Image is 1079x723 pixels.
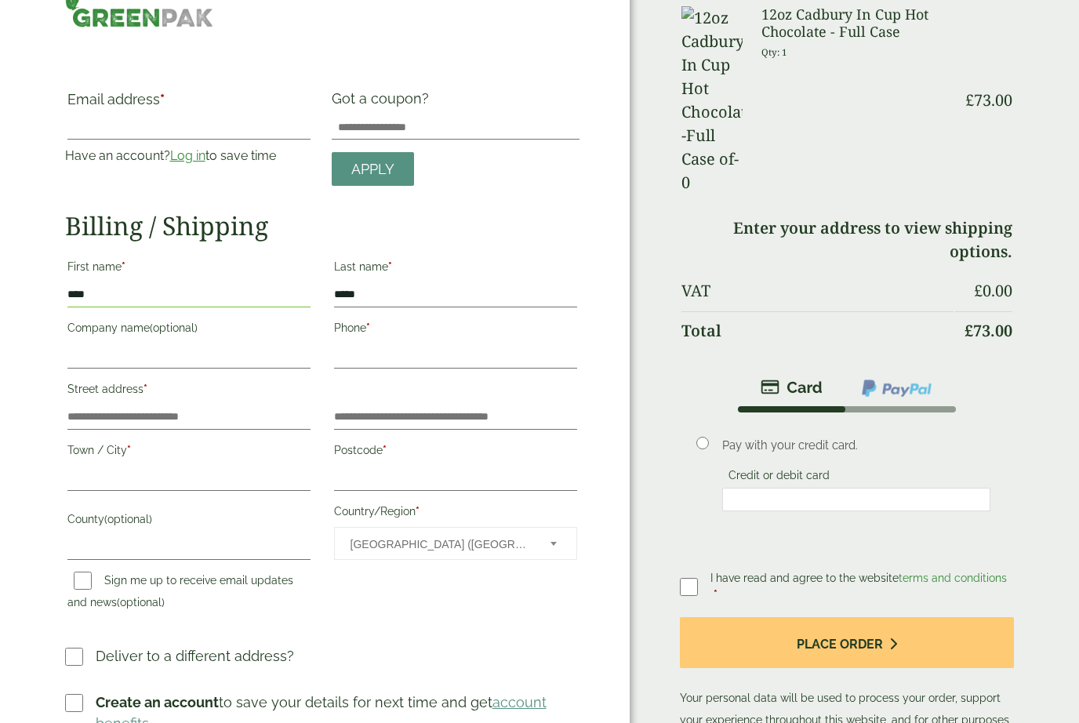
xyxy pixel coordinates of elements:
[144,383,147,395] abbr: required
[722,437,990,454] p: Pay with your credit card.
[334,439,577,466] label: Postcode
[899,572,1007,584] a: terms and conditions
[67,256,311,282] label: First name
[334,527,577,560] span: Country/Region
[67,574,293,613] label: Sign me up to receive email updates and news
[117,596,165,609] span: (optional)
[170,148,205,163] a: Log in
[680,617,1015,668] button: Place order
[710,572,1007,584] span: I have read and agree to the website
[761,6,954,40] h3: 12oz Cadbury In Cup Hot Chocolate - Full Case
[681,6,743,194] img: 12oz Cadbury In Cup Hot Chocolate -Full Case of-0
[416,505,420,518] abbr: required
[727,492,985,507] iframe: Secure card payment input frame
[122,260,125,273] abbr: required
[681,311,954,350] th: Total
[965,89,974,111] span: £
[332,90,435,114] label: Got a coupon?
[334,500,577,527] label: Country/Region
[388,260,392,273] abbr: required
[714,588,718,601] abbr: required
[67,439,311,466] label: Town / City
[383,444,387,456] abbr: required
[965,89,1012,111] bdi: 73.00
[722,469,836,486] label: Credit or debit card
[965,320,1012,341] bdi: 73.00
[351,528,529,561] span: United Kingdom (UK)
[761,378,823,397] img: stripe.png
[681,272,954,310] th: VAT
[65,211,579,241] h2: Billing / Shipping
[366,322,370,334] abbr: required
[65,147,313,165] p: Have an account? to save time
[965,320,973,341] span: £
[681,209,1013,271] td: Enter your address to view shipping options.
[761,46,787,58] small: Qty: 1
[74,572,92,590] input: Sign me up to receive email updates and news(optional)
[351,161,394,178] span: Apply
[67,378,311,405] label: Street address
[96,645,294,667] p: Deliver to a different address?
[67,508,311,535] label: County
[127,444,131,456] abbr: required
[104,513,152,525] span: (optional)
[974,280,983,301] span: £
[860,378,933,398] img: ppcp-gateway.png
[160,91,165,107] abbr: required
[150,322,198,334] span: (optional)
[67,93,311,114] label: Email address
[96,694,219,710] strong: Create an account
[974,280,1012,301] bdi: 0.00
[334,256,577,282] label: Last name
[67,317,311,343] label: Company name
[332,152,414,186] a: Apply
[334,317,577,343] label: Phone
